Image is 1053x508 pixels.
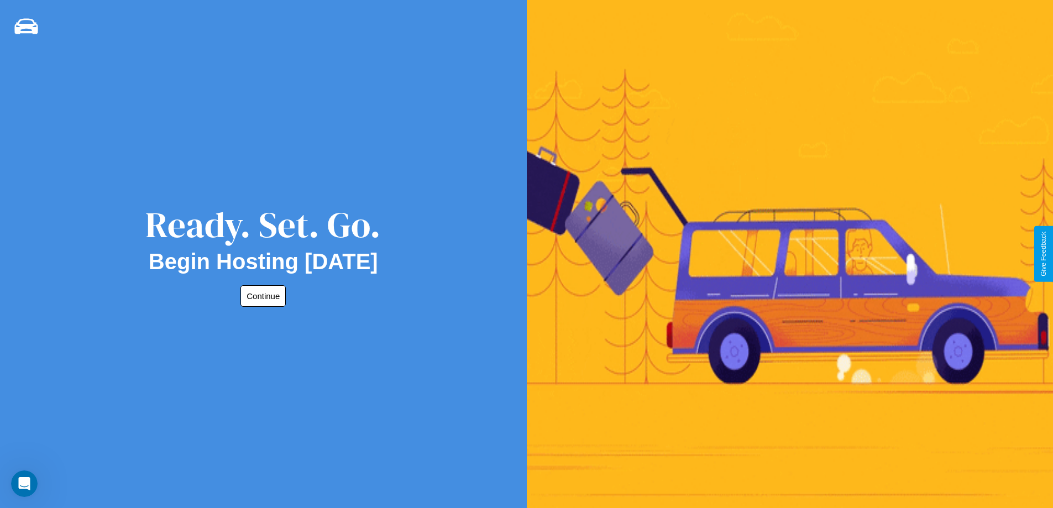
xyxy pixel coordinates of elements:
iframe: Intercom live chat [11,470,38,497]
h2: Begin Hosting [DATE] [149,249,378,274]
div: Give Feedback [1040,232,1047,276]
button: Continue [240,285,286,307]
div: Ready. Set. Go. [145,200,381,249]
